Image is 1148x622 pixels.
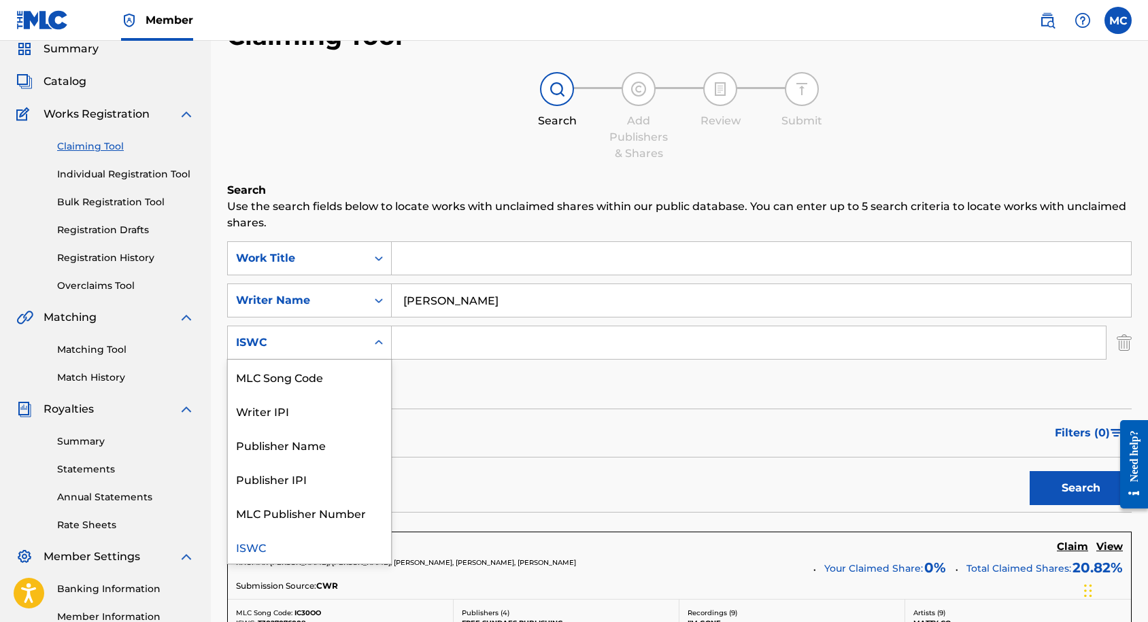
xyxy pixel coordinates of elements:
[1084,570,1092,611] div: Drag
[1057,540,1088,553] h5: Claim
[1110,410,1148,519] iframe: Resource Center
[1055,425,1110,441] span: Filters ( 0 )
[1096,540,1123,555] a: View
[1080,557,1148,622] iframe: Chat Widget
[57,582,195,596] a: Banking Information
[228,428,391,462] div: Publisher Name
[227,182,1132,198] h6: Search
[228,462,391,496] div: Publisher IPI
[44,106,150,122] span: Works Registration
[768,113,836,129] div: Submit
[688,608,896,618] p: Recordings ( 9 )
[236,250,358,266] div: Work Title
[236,334,358,351] div: ISWC
[824,561,923,576] span: Your Claimed Share:
[44,41,99,57] span: Summary
[228,530,391,564] div: ISWC
[236,292,358,309] div: Writer Name
[1034,7,1061,34] a: Public Search
[57,139,195,154] a: Claiming Tool
[1096,540,1123,553] h5: View
[16,106,34,122] img: Works Registration
[1069,7,1096,34] div: Help
[1047,416,1132,450] button: Filters (0)
[178,309,195,326] img: expand
[966,562,1071,574] span: Total Claimed Shares:
[462,608,671,618] p: Publishers ( 4 )
[236,608,292,617] span: MLC Song Code:
[57,343,195,357] a: Matching Tool
[57,462,195,477] a: Statements
[1075,12,1091,29] img: help
[178,106,195,122] img: expand
[227,241,1132,512] form: Search Form
[605,113,673,162] div: Add Publishers & Shares
[16,309,33,326] img: Matching
[1039,12,1056,29] img: search
[146,12,193,28] span: Member
[16,549,33,565] img: Member Settings
[57,518,195,532] a: Rate Sheets
[794,81,810,97] img: step indicator icon for Submit
[57,279,195,293] a: Overclaims Tool
[57,195,195,209] a: Bulk Registration Tool
[16,73,86,90] a: CatalogCatalog
[1117,326,1132,360] img: Delete Criterion
[630,81,647,97] img: step indicator icon for Add Publishers & Shares
[44,401,94,417] span: Royalties
[549,81,565,97] img: step indicator icon for Search
[227,198,1132,231] p: Use the search fields below to locate works with unclaimed shares within our public database. You...
[44,549,140,565] span: Member Settings
[16,73,33,90] img: Catalog
[523,113,591,129] div: Search
[236,558,576,567] span: RHOMAR [PERSON_NAME], [PERSON_NAME], [PERSON_NAME], [PERSON_NAME], [PERSON_NAME]
[228,360,391,394] div: MLC Song Code
[16,41,33,57] img: Summary
[1073,557,1123,578] span: 20.82 %
[924,557,946,578] span: 0 %
[44,309,97,326] span: Matching
[913,608,1123,618] p: Artists ( 9 )
[57,167,195,182] a: Individual Registration Tool
[236,580,316,592] span: Submission Source:
[712,81,728,97] img: step indicator icon for Review
[57,223,195,237] a: Registration Drafts
[1104,7,1132,34] div: User Menu
[57,490,195,504] a: Annual Statements
[686,113,754,129] div: Review
[1030,471,1132,505] button: Search
[228,496,391,530] div: MLC Publisher Number
[57,251,195,265] a: Registration History
[57,370,195,385] a: Match History
[316,580,338,592] span: CWR
[44,73,86,90] span: Catalog
[57,434,195,449] a: Summary
[16,401,33,417] img: Royalties
[228,394,391,428] div: Writer IPI
[16,41,99,57] a: SummarySummary
[178,549,195,565] img: expand
[121,12,137,29] img: Top Rightsholder
[16,10,69,30] img: MLC Logo
[294,608,321,617] span: IC30OO
[178,401,195,417] img: expand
